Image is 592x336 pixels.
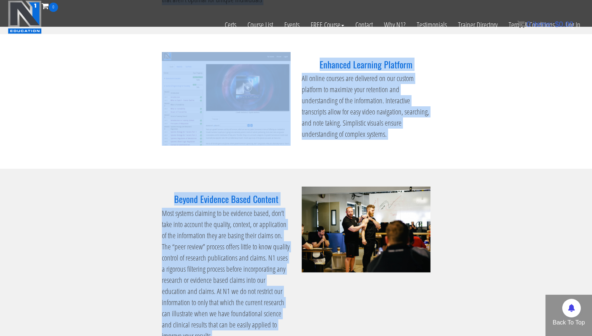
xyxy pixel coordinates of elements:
a: Contact [350,12,378,38]
bdi: 0.00 [555,20,573,28]
img: beyond-evidenced-based-content [302,187,431,272]
a: FREE Course [305,12,350,38]
img: n1-education [8,0,42,34]
p: All online courses are delivered on our custom platform to maximize your retention and understand... [302,73,431,140]
a: Log In [560,12,586,38]
a: 0 [42,1,58,11]
span: $ [555,20,559,28]
h3: Enhanced Learning Platform [302,59,431,69]
a: Events [279,12,305,38]
h3: Beyond Evidence Based Content [162,194,291,204]
a: Course List [242,12,279,38]
a: 0 items: $0.00 [517,20,573,28]
span: items: [533,20,553,28]
img: enhanced-learning-platforms [162,52,291,146]
span: 0 [527,20,531,28]
a: Why N1? [378,12,411,38]
img: icon11.png [517,20,525,28]
a: Trainer Directory [452,12,503,38]
a: Testimonials [411,12,452,38]
span: 0 [49,3,58,12]
a: Terms & Conditions [503,12,560,38]
a: Certs [219,12,242,38]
